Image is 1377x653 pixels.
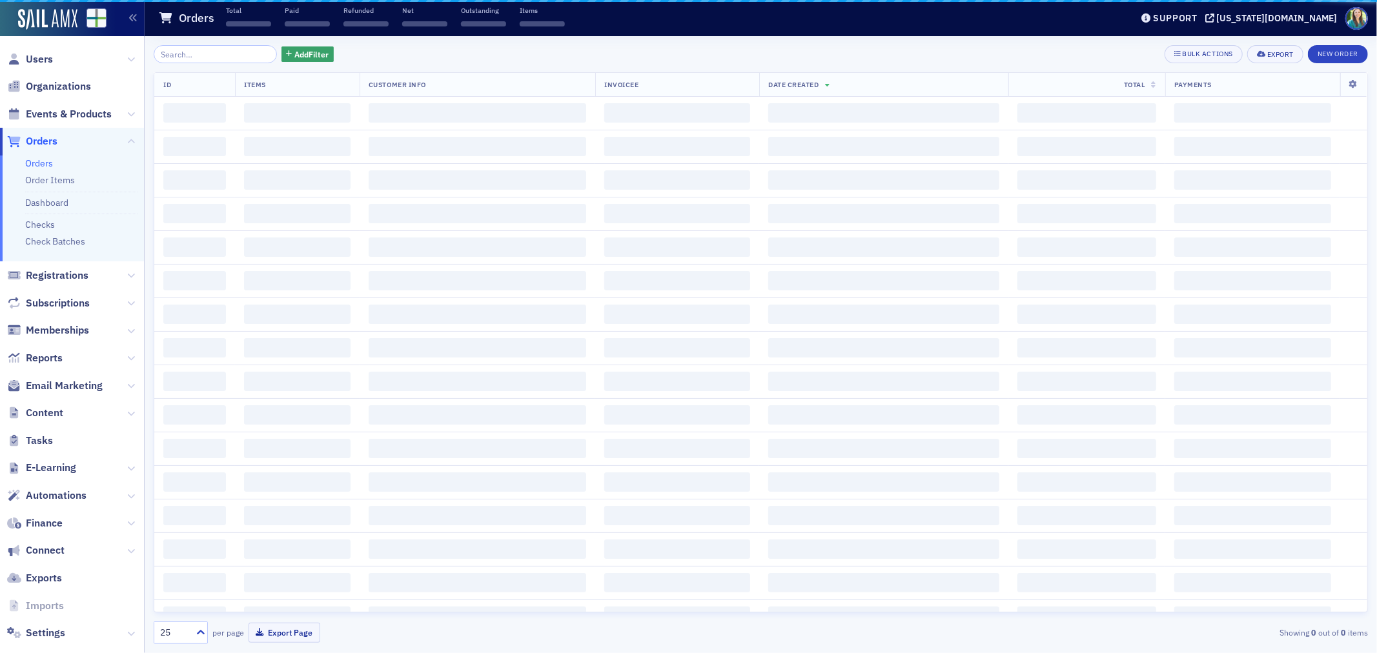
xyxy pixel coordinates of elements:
[163,170,226,190] span: ‌
[1174,338,1331,357] span: ‌
[604,137,750,156] span: ‌
[26,79,91,94] span: Organizations
[604,271,750,290] span: ‌
[768,372,999,391] span: ‌
[1017,103,1156,123] span: ‌
[604,204,750,223] span: ‌
[244,405,351,425] span: ‌
[1017,405,1156,425] span: ‌
[1174,137,1331,156] span: ‌
[768,271,999,290] span: ‌
[26,461,76,475] span: E-Learning
[369,137,586,156] span: ‌
[604,372,750,391] span: ‌
[226,6,271,15] p: Total
[369,237,586,257] span: ‌
[369,170,586,190] span: ‌
[1174,539,1331,559] span: ‌
[7,52,53,66] a: Users
[26,379,103,393] span: Email Marketing
[604,170,750,190] span: ‌
[768,170,999,190] span: ‌
[26,543,65,558] span: Connect
[154,45,277,63] input: Search…
[7,543,65,558] a: Connect
[604,103,750,123] span: ‌
[1174,506,1331,525] span: ‌
[163,338,226,357] span: ‌
[249,623,320,643] button: Export Page
[244,204,351,223] span: ‌
[343,21,389,26] span: ‌
[244,472,351,492] span: ‌
[1165,45,1243,63] button: Bulk Actions
[26,52,53,66] span: Users
[604,506,750,525] span: ‌
[1174,305,1331,324] span: ‌
[1017,237,1156,257] span: ‌
[1017,539,1156,559] span: ‌
[1308,45,1368,63] button: New Order
[244,80,266,89] span: Items
[26,107,112,121] span: Events & Products
[244,506,351,525] span: ‌
[1017,204,1156,223] span: ‌
[1309,627,1318,638] strong: 0
[768,137,999,156] span: ‌
[768,472,999,492] span: ‌
[768,103,999,123] span: ‌
[1017,506,1156,525] span: ‌
[768,573,999,592] span: ‌
[1183,50,1233,57] div: Bulk Actions
[369,372,586,391] span: ‌
[1017,338,1156,357] span: ‌
[26,268,88,283] span: Registrations
[1174,372,1331,391] span: ‌
[7,107,112,121] a: Events & Products
[77,8,107,30] a: View Homepage
[604,472,750,492] span: ‌
[163,472,226,492] span: ‌
[244,573,351,592] span: ‌
[604,237,750,257] span: ‌
[1017,607,1156,626] span: ‌
[7,323,89,337] a: Memberships
[369,506,586,525] span: ‌
[163,506,226,525] span: ‌
[7,379,103,393] a: Email Marketing
[1017,472,1156,492] span: ‌
[604,573,750,592] span: ‌
[1174,204,1331,223] span: ‌
[25,236,85,247] a: Check Batches
[369,607,586,626] span: ‌
[25,157,53,169] a: Orders
[244,338,351,357] span: ‌
[768,607,999,626] span: ‌
[212,627,244,638] label: per page
[160,626,189,639] div: 25
[604,607,750,626] span: ‌
[285,6,330,15] p: Paid
[26,434,53,448] span: Tasks
[1205,14,1342,23] button: [US_STATE][DOMAIN_NAME]
[244,137,351,156] span: ‌
[604,338,750,357] span: ‌
[1217,12,1338,24] div: [US_STATE][DOMAIN_NAME]
[604,439,750,458] span: ‌
[1267,51,1294,58] div: Export
[369,204,586,223] span: ‌
[163,237,226,257] span: ‌
[244,170,351,190] span: ‌
[1174,439,1331,458] span: ‌
[1153,12,1198,24] div: Support
[369,439,586,458] span: ‌
[1174,80,1212,89] span: Payments
[244,439,351,458] span: ‌
[226,21,271,26] span: ‌
[369,405,586,425] span: ‌
[163,539,226,559] span: ‌
[7,626,65,640] a: Settings
[244,305,351,324] span: ‌
[402,6,447,15] p: Net
[402,21,447,26] span: ‌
